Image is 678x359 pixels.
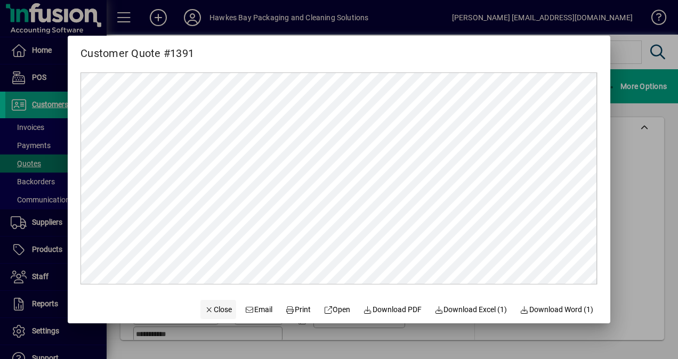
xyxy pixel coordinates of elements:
[240,300,277,319] button: Email
[285,304,311,315] span: Print
[434,304,507,315] span: Download Excel (1)
[520,304,593,315] span: Download Word (1)
[363,304,422,315] span: Download PDF
[430,300,512,319] button: Download Excel (1)
[359,300,426,319] a: Download PDF
[200,300,237,319] button: Close
[324,304,351,315] span: Open
[515,300,598,319] button: Download Word (1)
[319,300,355,319] a: Open
[245,304,272,315] span: Email
[205,304,232,315] span: Close
[68,36,207,62] h2: Customer Quote #1391
[281,300,315,319] button: Print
